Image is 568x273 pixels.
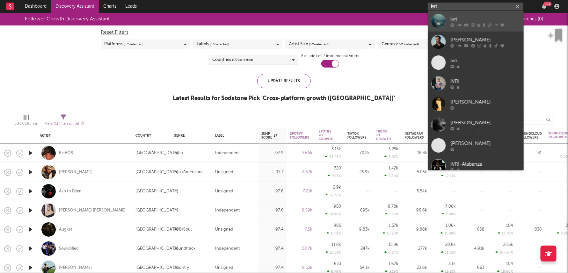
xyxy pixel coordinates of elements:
[326,250,341,255] div: 25.32 %
[290,207,312,214] div: 9.59k
[174,134,206,138] div: Genre
[334,166,341,170] div: 720
[446,224,456,228] div: 1.06k
[450,15,521,23] div: ivri
[40,134,126,138] div: Artist
[302,52,359,60] label: Exclude Lofi / Instrumental Artists
[261,149,284,157] div: 97.9
[14,120,38,127] div: Edit Columns
[388,205,398,209] div: 8.78k
[506,262,513,266] div: 104
[325,212,341,216] div: 10.99 %
[135,149,178,157] div: [GEOGRAPHIC_DATA]
[544,2,552,6] div: 99 +
[261,132,277,140] div: Jump Score
[405,226,427,233] div: 9.88k
[331,147,341,151] div: 3.15k
[213,56,253,64] div: Countries
[405,207,427,214] div: 96.6k
[334,262,341,266] div: 673
[384,174,398,178] div: 5.80 %
[135,188,178,195] div: [GEOGRAPHIC_DATA]
[520,132,542,140] div: Soundcloud Followers
[289,40,329,48] div: Artist Size
[290,149,312,157] div: 9.66k
[428,32,524,52] a: [PERSON_NAME]
[104,40,143,48] div: Platforms
[520,226,542,233] div: 838
[428,11,524,32] a: ivri
[135,245,178,253] div: [GEOGRAPHIC_DATA]
[389,147,398,151] div: 5.25k
[14,112,38,130] div: Edit Columns
[498,231,513,235] div: 13.79 %
[347,132,367,140] div: Tiktok Followers
[441,231,456,235] div: 11.98 %
[450,160,521,168] div: IVRI-Alabanza
[405,149,427,157] div: 18.3k
[428,73,524,94] a: IVRI
[428,52,524,73] a: ivri
[215,245,240,253] div: Independent
[376,130,391,141] div: Tiktok 7D Growth
[210,40,229,48] span: ( 3 / 7 selected)
[290,245,312,253] div: 58.7k
[334,205,341,209] div: 950
[462,264,484,272] div: 663
[503,243,513,247] div: 2.55k
[261,226,284,233] div: 97.4
[505,17,543,21] span: Saved Searches
[347,245,370,253] div: 247k
[347,149,370,157] div: 70.2k
[347,169,370,176] div: 25.9k
[389,262,398,266] div: 1.67k
[384,250,398,255] div: 6.87 %
[215,149,240,157] div: Independent
[538,17,543,21] span: ( 0 )
[174,245,196,253] div: Soundtrack
[174,169,204,176] div: Folk/Americana
[174,149,183,157] div: Latin
[383,231,398,235] div: 16.20 %
[496,250,513,255] div: 107.87 %
[261,264,284,272] div: 97.4
[450,119,521,126] div: [PERSON_NAME]
[257,74,311,88] div: Update Results
[42,112,84,130] div: Filters(11 filters active)
[59,169,92,175] a: [PERSON_NAME]
[445,205,456,209] div: 7.06k
[347,264,370,272] div: 54.1k
[173,95,395,102] div: Latest Results for Sodatone Pick ' Cross-platform growth ([GEOGRAPHIC_DATA]) '
[59,208,126,213] a: [PERSON_NAME] [PERSON_NAME]
[124,40,143,48] span: ( 5 / 5 selected)
[290,226,312,233] div: 7.5k
[59,189,82,194] a: Ash to Eden
[462,245,484,253] div: 4.91k
[442,212,456,216] div: 7.88 %
[450,98,521,106] div: [PERSON_NAME]
[448,262,456,266] div: 3.1k
[389,224,398,228] div: 1.37k
[261,245,284,253] div: 97.4
[450,57,521,64] div: ivri
[428,156,524,176] a: IVRI-Alabanza
[215,264,233,272] div: Unsigned
[197,40,229,48] div: Labels
[135,264,178,272] div: [GEOGRAPHIC_DATA]
[506,115,554,125] input: Search...
[59,150,73,156] div: KHAOS
[135,134,164,138] div: Country
[135,169,178,176] div: [GEOGRAPHIC_DATA]
[520,149,542,157] div: 31
[59,265,92,271] div: [PERSON_NAME]
[215,169,233,176] div: Unsigned
[405,169,427,176] div: 5.05k
[174,264,189,272] div: Country
[542,4,546,9] button: 99+
[450,77,521,85] div: IVRI
[59,246,79,252] a: Soulidified
[174,226,192,233] div: R&B/Soul
[54,122,79,126] span: ( 11 filters active)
